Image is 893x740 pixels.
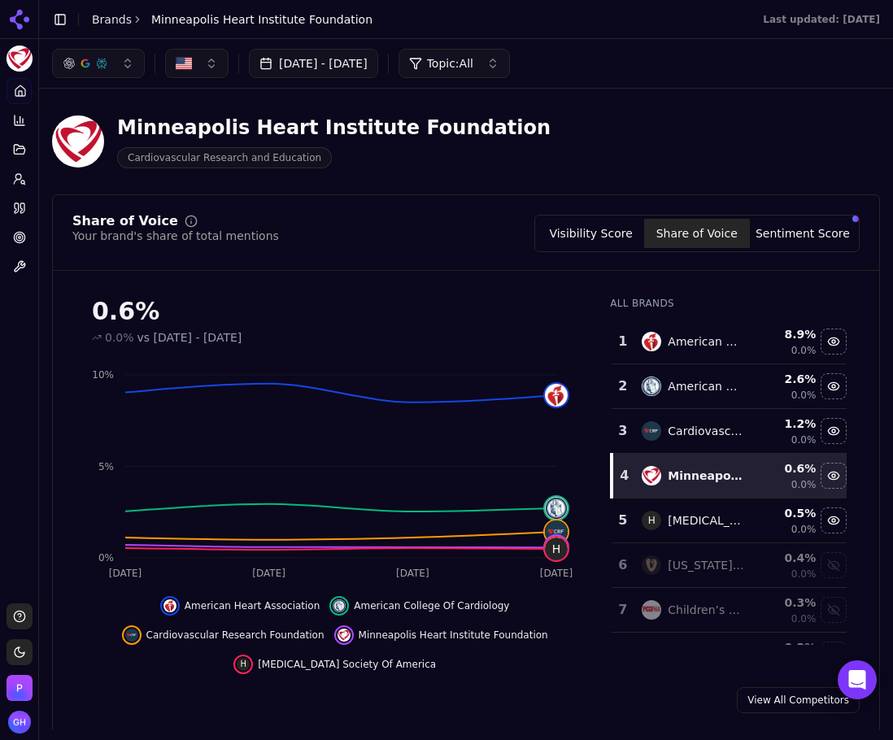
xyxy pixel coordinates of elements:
tr: 3cardiovascular research foundationCardiovascular Research Foundation1.2%0.0%Hide cardiovascular ... [612,409,847,454]
div: Share of Voice [72,215,178,228]
button: Current brand: Minneapolis Heart Institute Foundation [7,46,33,72]
button: Hide minneapolis heart institute foundation data [334,625,548,645]
button: Hide american college of cardiology data [329,596,509,616]
div: 1.2 % [757,416,816,432]
span: 0.0% [791,478,817,491]
div: 3 [618,421,625,441]
img: american heart association [642,332,661,351]
span: H [545,538,568,560]
img: Grace Hallen [8,711,31,733]
span: Topic: All [427,55,473,72]
div: Last updated: [DATE] [763,13,880,26]
nav: breadcrumb [92,11,372,28]
button: Show heart rhythm society data [821,642,847,668]
tspan: [DATE] [109,568,142,579]
tspan: 0% [98,552,114,564]
span: American Heart Association [185,599,320,612]
img: cardiovascular research foundation [642,421,661,441]
div: 0.5 % [757,505,816,521]
span: 0.0% [791,389,817,402]
img: american heart association [163,599,176,612]
div: Children’s Heart Foundation [668,602,744,618]
div: 2 [618,377,625,396]
tr: 5H[MEDICAL_DATA] Society Of America0.5%0.0%Hide heart failure society of america data [612,498,847,543]
img: texas heart institute [642,555,661,575]
button: Open organization switcher [7,675,33,701]
img: american college of cardiology [642,377,661,396]
img: minneapolis heart institute foundation [338,629,351,642]
div: American Heart Association [668,333,744,350]
img: Perrill [7,675,33,701]
span: 0.0% [791,568,817,581]
img: american college of cardiology [545,497,568,520]
div: All Brands [610,297,847,310]
tspan: [DATE] [540,568,573,579]
button: Hide cardiovascular research foundation data [122,625,325,645]
img: Minneapolis Heart Institute Foundation [52,115,104,168]
img: american college of cardiology [333,599,346,612]
img: american heart association [545,384,568,407]
tr: 6texas heart institute[US_STATE] Heart Institute0.4%0.0%Show texas heart institute data [612,543,847,588]
button: Sentiment Score [750,219,856,248]
span: H [642,511,661,530]
button: Share of Voice [644,219,750,248]
button: Hide heart failure society of america data [821,507,847,533]
div: 0.3 % [757,594,816,611]
span: H [237,658,250,671]
div: 2.6 % [757,371,816,387]
div: 5 [618,511,625,530]
div: 0.4 % [757,550,816,566]
button: Hide american heart association data [821,329,847,355]
div: 0.2 % [757,639,816,655]
div: Cardiovascular Research Foundation [668,423,744,439]
tr: 8heart rhythm societyHeart Rhythm Society0.2%0.0%Show heart rhythm society data [612,633,847,677]
button: Hide american heart association data [160,596,320,616]
img: cardiovascular research foundation [545,520,568,543]
button: Show texas heart institute data [821,552,847,578]
span: Cardiovascular Research and Education [117,147,332,168]
tspan: [DATE] [252,568,285,579]
button: Show children’s heart foundation data [821,597,847,623]
div: 0.6 % [757,460,816,477]
img: minneapolis heart institute foundation [642,466,661,485]
span: Minneapolis Heart Institute Foundation [359,629,548,642]
a: View All Competitors [737,687,860,713]
tspan: [DATE] [396,568,429,579]
div: [MEDICAL_DATA] Society Of America [668,512,744,529]
div: 6 [618,555,625,575]
div: 7 [618,600,625,620]
div: Minneapolis Heart Institute Foundation [117,115,551,141]
div: 8.9 % [757,326,816,342]
button: [DATE] - [DATE] [249,49,378,78]
div: 1 [618,332,625,351]
tr: 4minneapolis heart institute foundationMinneapolis Heart Institute Foundation0.6%0.0%Hide minneap... [612,454,847,498]
tr: 1american heart associationAmerican Heart Association8.9%0.0%Hide american heart association data [612,320,847,364]
div: 4 [620,466,625,485]
span: Cardiovascular Research Foundation [146,629,325,642]
a: Brands [92,13,132,26]
tspan: 10% [92,369,114,381]
button: Hide cardiovascular research foundation data [821,418,847,444]
button: Visibility Score [538,219,644,248]
tspan: 5% [98,461,114,472]
div: Open Intercom Messenger [838,660,877,699]
button: Hide heart failure society of america data [233,655,436,674]
div: American College Of Cardiology [668,378,744,394]
img: US [176,55,192,72]
div: Your brand's share of total mentions [72,228,279,244]
div: Minneapolis Heart Institute Foundation [668,468,744,484]
button: Hide minneapolis heart institute foundation data [821,463,847,489]
div: 0.6% [92,297,577,326]
img: cardiovascular research foundation [125,629,138,642]
span: 0.0% [791,523,817,536]
span: 0.0% [791,344,817,357]
span: [MEDICAL_DATA] Society Of America [258,658,436,671]
img: Minneapolis Heart Institute Foundation [7,46,33,72]
img: children’s heart foundation [642,600,661,620]
span: vs [DATE] - [DATE] [137,329,242,346]
tr: 2american college of cardiologyAmerican College Of Cardiology2.6%0.0%Hide american college of car... [612,364,847,409]
span: American College Of Cardiology [354,599,509,612]
span: Minneapolis Heart Institute Foundation [151,11,372,28]
span: 0.0% [791,433,817,446]
tr: 7children’s heart foundationChildren’s Heart Foundation0.3%0.0%Show children’s heart foundation data [612,588,847,633]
